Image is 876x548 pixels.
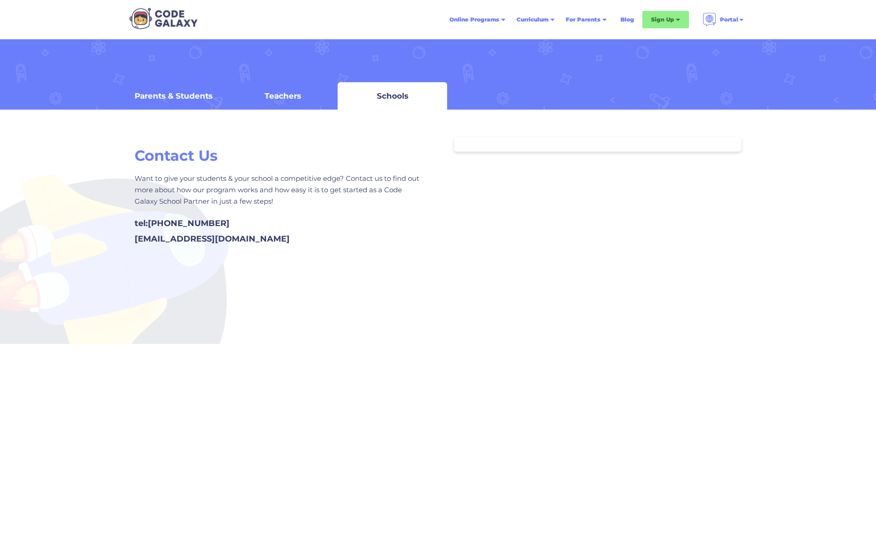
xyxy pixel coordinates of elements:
div: Curriculum [516,15,548,24]
a: Blog [615,11,640,28]
a: tel:[PHONE_NUMBER] [135,219,229,228]
div: Teachers [265,91,301,100]
div: Sign Up [651,15,674,24]
h2: Contact Us [135,146,422,165]
div: Portal [720,15,738,24]
div: Want to give your students & your school a competitive edge? Contact us to find out more about ho... [135,173,422,207]
div: [PHONE_NUMBER] [148,219,229,228]
div: Schools [377,91,408,100]
div: Online Programs [449,15,499,24]
div: Parents & Students [135,91,213,100]
div: tel: [135,219,148,228]
div: For Parents [566,15,600,24]
a: [EMAIL_ADDRESS][DOMAIN_NAME] [135,234,290,243]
